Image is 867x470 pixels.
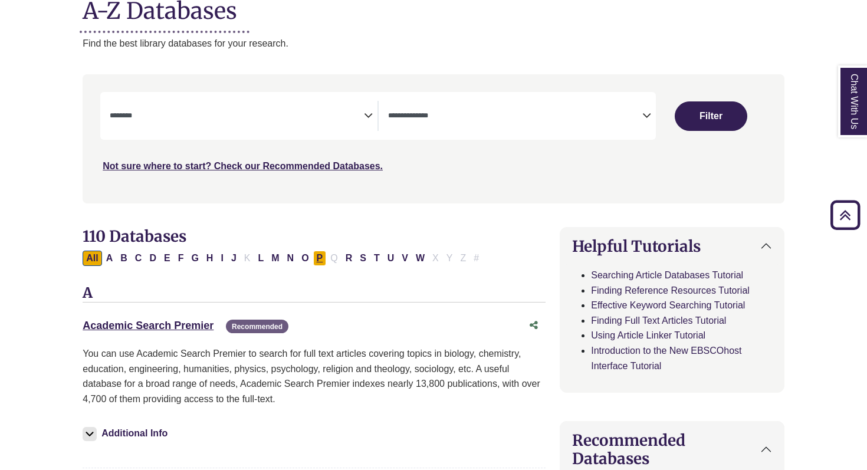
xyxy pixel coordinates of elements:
[83,252,484,262] div: Alpha-list to filter by first letter of database name
[83,74,784,203] nav: Search filters
[826,207,864,223] a: Back to Top
[284,251,298,266] button: Filter Results N
[203,251,217,266] button: Filter Results H
[83,251,101,266] button: All
[83,320,214,331] a: Academic Search Premier
[342,251,356,266] button: Filter Results R
[110,112,364,121] textarea: Search
[268,251,283,266] button: Filter Results M
[188,251,202,266] button: Filter Results G
[591,346,741,371] a: Introduction to the New EBSCOhost Interface Tutorial
[132,251,146,266] button: Filter Results C
[591,315,726,326] a: Finding Full Text Articles Tutorial
[226,320,288,333] span: Recommended
[591,330,705,340] a: Using Article Linker Tutorial
[560,228,784,265] button: Helpful Tutorials
[384,251,398,266] button: Filter Results U
[146,251,160,266] button: Filter Results D
[117,251,131,266] button: Filter Results B
[356,251,370,266] button: Filter Results S
[83,285,546,303] h3: A
[388,112,642,121] textarea: Search
[103,251,117,266] button: Filter Results A
[298,251,312,266] button: Filter Results O
[228,251,240,266] button: Filter Results J
[83,36,784,51] p: Find the best library databases for your research.
[254,251,267,266] button: Filter Results L
[160,251,174,266] button: Filter Results E
[591,285,750,295] a: Finding Reference Resources Tutorial
[522,314,546,337] button: Share this database
[675,101,747,131] button: Submit for Search Results
[175,251,188,266] button: Filter Results F
[313,251,327,266] button: Filter Results P
[591,270,743,280] a: Searching Article Databases Tutorial
[217,251,226,266] button: Filter Results I
[83,226,186,246] span: 110 Databases
[370,251,383,266] button: Filter Results T
[83,425,171,442] button: Additional Info
[103,161,383,171] a: Not sure where to start? Check our Recommended Databases.
[83,346,546,406] p: You can use Academic Search Premier to search for full text articles covering topics in biology, ...
[398,251,412,266] button: Filter Results V
[412,251,428,266] button: Filter Results W
[591,300,745,310] a: Effective Keyword Searching Tutorial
